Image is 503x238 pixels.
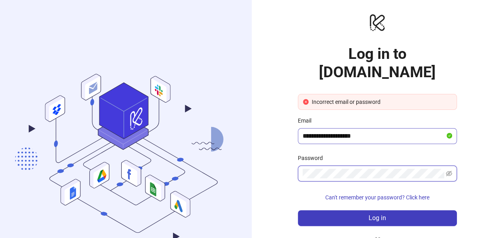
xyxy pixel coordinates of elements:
span: close-circle [303,99,309,105]
button: Can't remember your password? Click here [298,191,457,204]
input: Password [303,169,445,178]
span: Log in [369,215,386,222]
span: eye-invisible [446,170,452,177]
label: Password [298,154,328,162]
button: Log in [298,210,457,226]
input: Email [303,131,445,141]
h1: Log in to [DOMAIN_NAME] [298,45,457,81]
label: Email [298,116,317,125]
span: Can't remember your password? Click here [325,194,429,201]
div: Incorrect email or password [312,98,452,106]
a: Can't remember your password? Click here [298,194,457,201]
